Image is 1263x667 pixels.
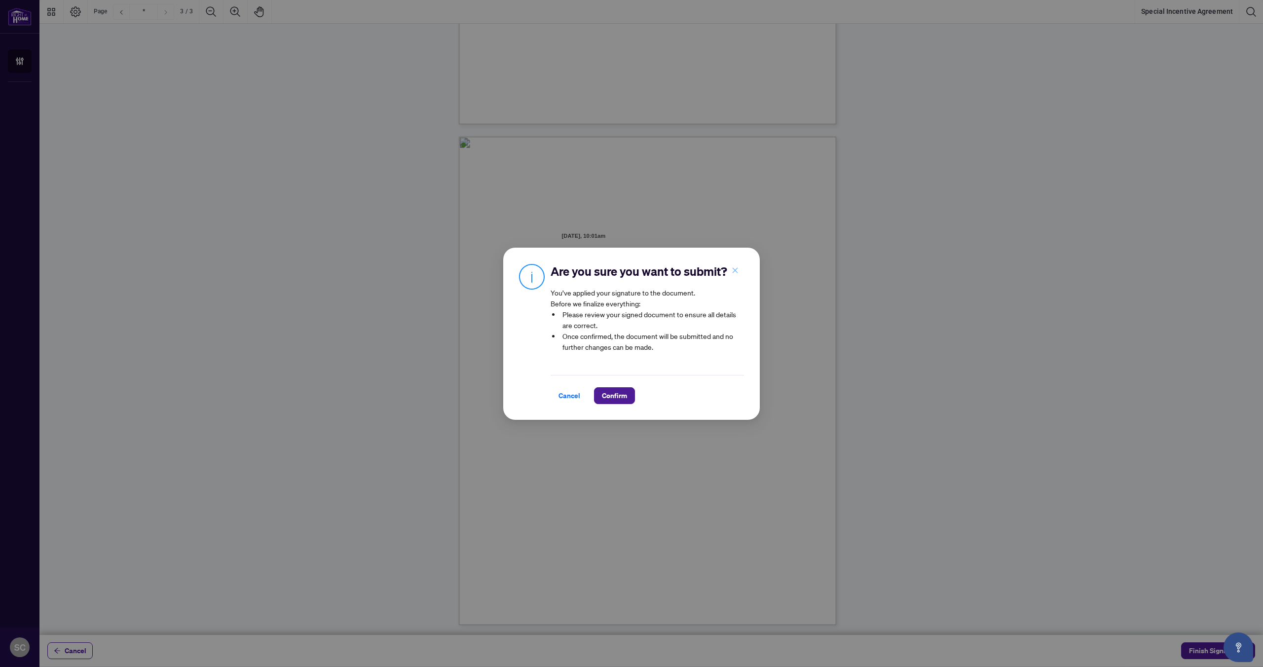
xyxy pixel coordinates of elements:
[594,387,635,404] button: Confirm
[551,287,744,359] article: You’ve applied your signature to the document. Before we finalize everything:
[732,267,739,274] span: close
[558,388,580,404] span: Cancel
[560,309,744,331] li: Please review your signed document to ensure all details are correct.
[551,387,588,404] button: Cancel
[560,331,744,352] li: Once confirmed, the document will be submitted and no further changes can be made.
[519,263,545,290] img: Info Icon
[1224,632,1253,662] button: Open asap
[602,388,627,404] span: Confirm
[551,263,744,279] h2: Are you sure you want to submit?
